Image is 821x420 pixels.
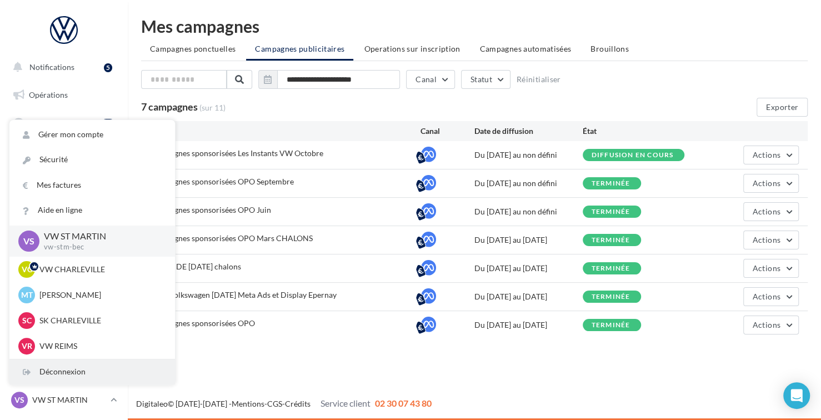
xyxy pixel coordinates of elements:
span: OFFRE DE FEVRIER 25 chalons [150,262,241,271]
span: Actions [753,235,780,244]
div: Mes campagnes [141,18,808,34]
a: CGS [267,399,282,408]
span: VS [14,394,24,406]
div: Diffusion en cours [592,152,674,159]
div: 5 [104,63,112,72]
div: Du [DATE] au non défini [474,149,583,161]
span: Boîte de réception [28,118,92,127]
a: Opérations [7,83,121,107]
span: Campagnes sponsorisées OPO Juin [150,205,271,214]
a: Contacts [7,194,121,218]
a: Calendrier [7,250,121,273]
div: terminée [592,208,630,216]
span: 02 30 07 43 80 [375,398,432,408]
button: Actions [743,287,799,306]
p: VW ST MARTIN [32,394,106,406]
span: 7 campagnes [141,101,198,113]
a: Gérer mon compte [9,122,175,147]
p: [PERSON_NAME] [39,289,162,301]
p: VW CHARLEVILLE [39,264,162,275]
div: Open Intercom Messenger [783,382,810,409]
span: OPO Volkswagen Janvier 2025 Meta Ads et Display Epernay [150,290,337,299]
button: Exporter [757,98,808,117]
span: Notifications [29,62,74,72]
div: Du [DATE] au non défini [474,178,583,189]
div: Date de diffusion [474,126,583,137]
span: VS [23,234,34,247]
a: Médiathèque [7,222,121,246]
div: État [583,126,691,137]
span: Actions [753,263,780,273]
div: Du [DATE] au [DATE] [474,319,583,331]
div: Du [DATE] au non défini [474,206,583,217]
a: Digitaleo [136,399,168,408]
a: Visibilité en ligne [7,139,121,163]
span: Actions [753,207,780,216]
span: Opérations [29,90,68,99]
span: Campagnes sponsorisées OPO Mars CHALONS [150,233,313,243]
span: Actions [753,150,780,159]
p: VW ST MARTIN [44,230,157,243]
div: Du [DATE] au [DATE] [474,291,583,302]
a: PLV et print personnalisable [7,277,121,310]
span: © [DATE]-[DATE] - - - [136,399,432,408]
a: VS VW ST MARTIN [9,389,119,411]
span: Brouillons [590,44,629,53]
a: Mentions [232,399,264,408]
div: Déconnexion [9,359,175,384]
a: Mes factures [9,173,175,198]
span: VC [22,264,32,275]
button: Actions [743,174,799,193]
a: Aide en ligne [9,198,175,223]
span: VR [22,341,32,352]
button: Actions [743,316,799,334]
button: Actions [743,259,799,278]
div: terminée [592,322,630,329]
p: VW REIMS [39,341,162,352]
button: Actions [743,202,799,221]
a: Sécurité [9,147,175,172]
span: Service client [321,398,371,408]
a: Boîte de réception93 [7,111,121,134]
div: terminée [592,293,630,301]
span: Campagnes sponsorisées Les Instants VW Octobre [150,148,323,158]
div: Du [DATE] au [DATE] [474,234,583,246]
div: terminée [592,265,630,272]
button: Notifications 5 [7,56,117,79]
button: Statut [461,70,510,89]
button: Actions [743,146,799,164]
button: Réinitialiser [517,75,561,84]
div: terminée [592,237,630,244]
span: Operations sur inscription [364,44,460,53]
button: Canal [406,70,455,89]
div: Du [DATE] au [DATE] [474,263,583,274]
button: Actions [743,231,799,249]
div: terminée [592,180,630,187]
span: Actions [753,178,780,188]
span: Actions [753,292,780,301]
a: Campagnes [7,167,121,191]
span: Actions [753,320,780,329]
a: Crédits [285,399,311,408]
a: Campagnes DataOnDemand [7,314,121,347]
span: MT [21,289,33,301]
p: vw-stm-bec [44,242,157,252]
span: Campagnes sponsorisées OPO [150,318,255,328]
span: Campagnes sponsorisées OPO Septembre [150,177,294,186]
p: SK CHARLEVILLE [39,315,162,326]
span: Campagnes ponctuelles [150,44,236,53]
div: Canal [420,126,474,137]
span: SC [22,315,32,326]
span: (sur 11) [199,103,226,112]
div: Nom [150,126,420,137]
span: Campagnes automatisées [480,44,572,53]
